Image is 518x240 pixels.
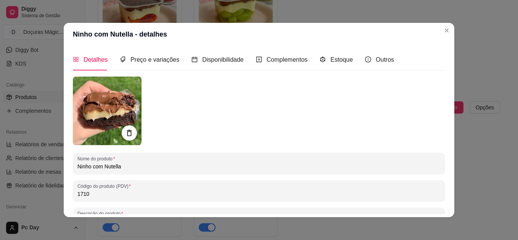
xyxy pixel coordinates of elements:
[77,190,441,198] input: Código do produto (PDV)
[64,23,454,46] header: Ninho com Nutella - detalhes
[120,56,126,62] span: tags
[256,56,262,62] span: plus-square
[330,56,353,63] span: Estoque
[73,56,79,62] span: appstore
[73,77,142,145] img: produto
[441,24,453,37] button: Close
[202,56,244,63] span: Disponibilidade
[267,56,308,63] span: Complementos
[77,183,134,189] label: Código do produto (PDV)
[77,163,441,170] input: Nome do produto
[84,56,108,63] span: Detalhes
[130,56,179,63] span: Preço e variações
[365,56,371,62] span: info-circle
[77,155,117,162] label: Nome do produto
[376,56,394,63] span: Outros
[191,56,198,62] span: calendar
[77,210,125,217] label: Descrição do produto
[320,56,326,62] span: code-sandbox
